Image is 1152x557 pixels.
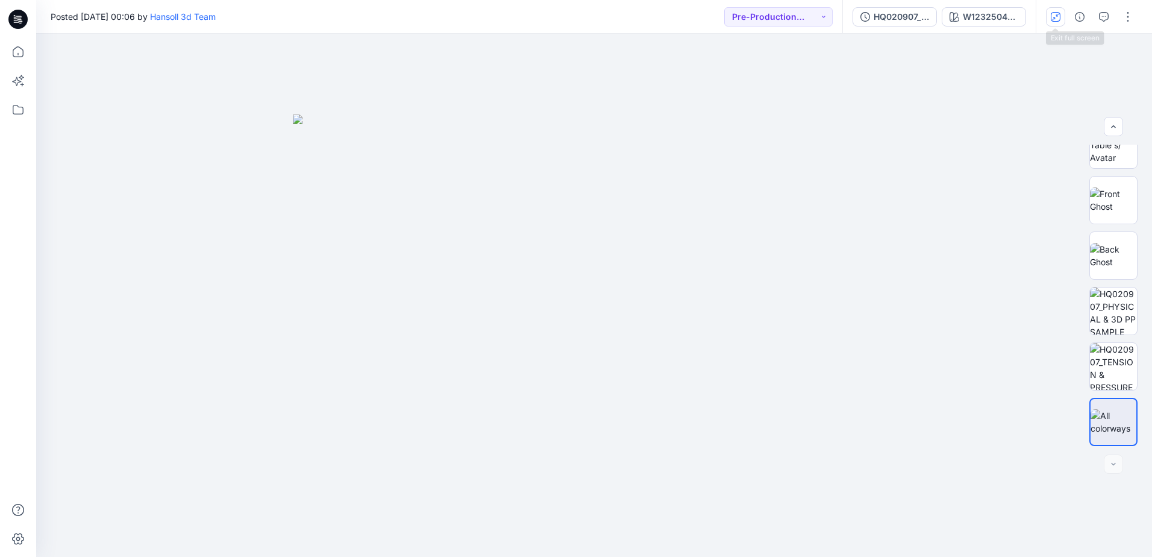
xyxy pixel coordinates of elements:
img: Turn Table s/ Avatar [1090,126,1137,164]
img: Back Ghost [1090,243,1137,268]
img: HQ020907_TENSION & PRESSURE MAP [1090,343,1137,390]
div: HQ020907_PP_WA FLEECE SWEATSHIRT [874,10,929,24]
img: All colorways [1091,409,1136,435]
a: Hansoll 3d Team [150,11,216,22]
div: W123250404MJ03GA [963,10,1018,24]
button: W123250404MJ03GA [942,7,1026,27]
img: Front Ghost [1090,187,1137,213]
img: eyJhbGciOiJIUzI1NiIsImtpZCI6IjAiLCJzbHQiOiJzZXMiLCJ0eXAiOiJKV1QifQ.eyJkYXRhIjp7InR5cGUiOiJzdG9yYW... [293,115,895,557]
button: Details [1070,7,1089,27]
span: Posted [DATE] 00:06 by [51,10,216,23]
img: HQ020907_PHYSICAL & 3D PP SAMPLE [1090,288,1137,335]
button: HQ020907_PP_WA FLEECE SWEATSHIRT [853,7,937,27]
